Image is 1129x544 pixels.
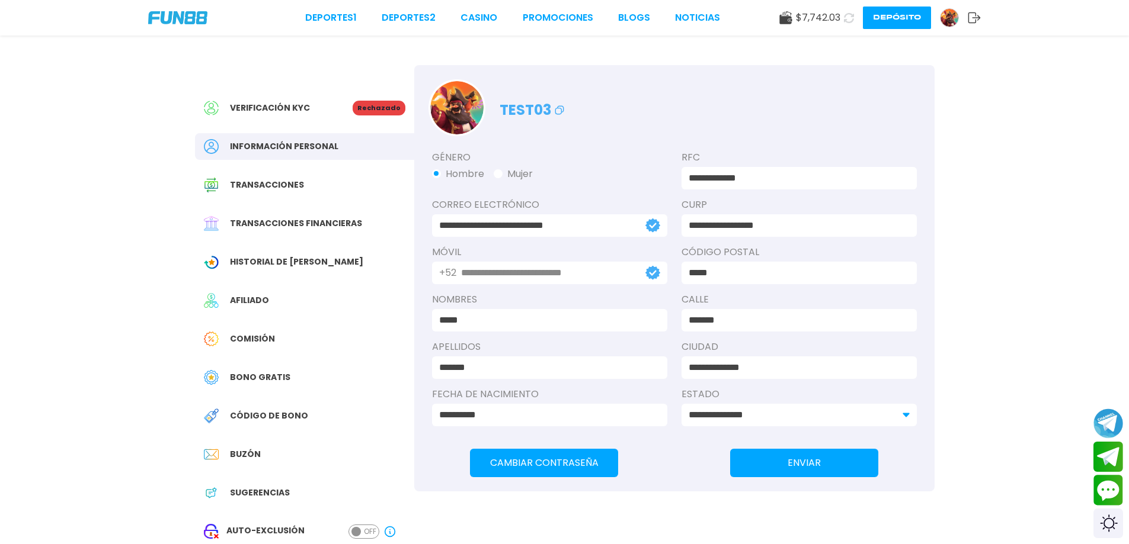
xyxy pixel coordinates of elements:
span: OFF [364,526,376,537]
button: Mujer [494,167,533,181]
a: InboxBuzón [195,441,414,468]
p: Rechazado [353,101,405,115]
a: Redeem BonusCódigo de bono [195,403,414,429]
label: Género [432,150,667,165]
button: Depósito [863,7,931,29]
span: $ 7,742.03 [796,11,840,25]
label: Código Postal [682,245,917,259]
span: Transacciones financieras [230,217,362,230]
button: Hombre [432,167,484,181]
button: Contact customer service [1093,475,1123,506]
img: Redeem Bonus [204,408,219,423]
button: Join telegram channel [1093,408,1123,439]
a: Wagering TransactionHistorial de [PERSON_NAME] [195,249,414,275]
span: Buzón [230,448,261,461]
button: OFF [348,524,379,539]
label: NOMBRES [432,292,667,307]
a: Promociones [523,11,593,25]
span: Bono Gratis [230,371,290,384]
div: Switch theme [1093,508,1123,538]
img: Wagering Transaction [204,255,219,269]
a: CommissionComisión [195,326,414,352]
img: Avatar [941,9,958,27]
button: Cambiar Contraseña [470,449,618,477]
a: PersonalInformación personal [195,133,414,160]
a: Verificación KYCRechazado [195,95,414,121]
label: APELLIDOS [432,340,667,354]
img: Transaction History [204,178,219,192]
a: Deportes1 [305,11,357,25]
a: Transaction HistoryTransacciones [195,172,414,198]
label: Correo electrónico [432,198,667,212]
label: Fecha de Nacimiento [432,387,667,401]
a: Avatar [940,8,968,27]
img: Personal [204,139,219,154]
label: Estado [682,387,917,401]
a: CASINO [460,11,497,25]
a: NOTICIAS [675,11,720,25]
a: AffiliateAfiliado [195,287,414,314]
label: Ciudad [682,340,917,354]
span: Afiliado [230,294,269,307]
img: Commission [204,331,219,346]
img: Affiliate [204,293,219,308]
label: Calle [682,292,917,307]
label: Móvil [432,245,667,259]
span: Verificación KYC [230,102,310,114]
img: App Feedback [204,485,219,500]
p: +52 [439,266,456,280]
label: RFC [682,150,917,165]
img: Company Logo [148,11,207,24]
button: Join telegram [1093,442,1123,472]
span: Código de bono [230,410,308,422]
p: test03 [500,94,567,121]
a: BLOGS [618,11,650,25]
span: Comisión [230,333,275,345]
span: AUTO-EXCLUSIÓN [226,524,305,539]
a: Financial TransactionTransacciones financieras [195,210,414,237]
span: Transacciones [230,179,304,191]
button: ENVIAR [730,449,878,477]
span: Sugerencias [230,487,290,499]
label: CURP [682,198,917,212]
span: Información personal [230,140,338,153]
img: Close Account [204,524,219,539]
span: Historial de [PERSON_NAME] [230,256,363,268]
a: App FeedbackSugerencias [195,479,414,506]
a: Deportes2 [382,11,436,25]
img: Avatar [430,81,484,134]
img: Inbox [204,447,219,462]
img: Financial Transaction [204,216,219,231]
a: Free BonusBono Gratis [195,364,414,391]
img: Free Bonus [204,370,219,385]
